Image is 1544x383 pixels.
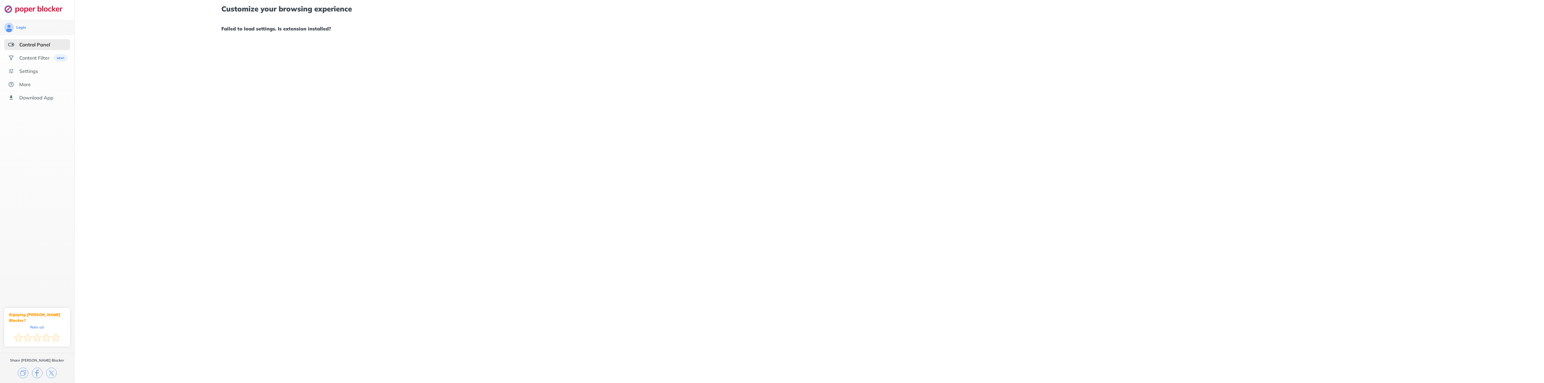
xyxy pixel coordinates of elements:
[4,5,69,13] img: logo-webpage.svg
[8,55,14,61] img: social.svg
[8,95,14,101] img: download-app.svg
[46,368,57,378] img: x.svg
[4,23,14,32] img: avatar.svg
[52,54,67,62] img: menuBanner.svg
[8,42,14,48] img: features-selected.svg
[9,312,65,323] div: Enjoying [PERSON_NAME] Blocker?
[32,368,43,378] img: facebook.svg
[19,42,50,48] div: Control Panel
[18,368,28,378] img: copy.svg
[8,68,14,74] img: settings.svg
[10,358,64,363] div: Share [PERSON_NAME] Blocker
[30,326,44,328] div: Rate us!
[19,68,38,74] div: Settings
[221,5,1397,13] h1: Customize your browsing experience
[19,55,49,61] div: Content Filter
[221,25,1397,33] h1: Failed to load settings. Is extension installed?
[19,81,31,87] div: More
[8,81,14,87] img: about.svg
[19,95,53,101] div: Download App
[16,25,26,30] div: Login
